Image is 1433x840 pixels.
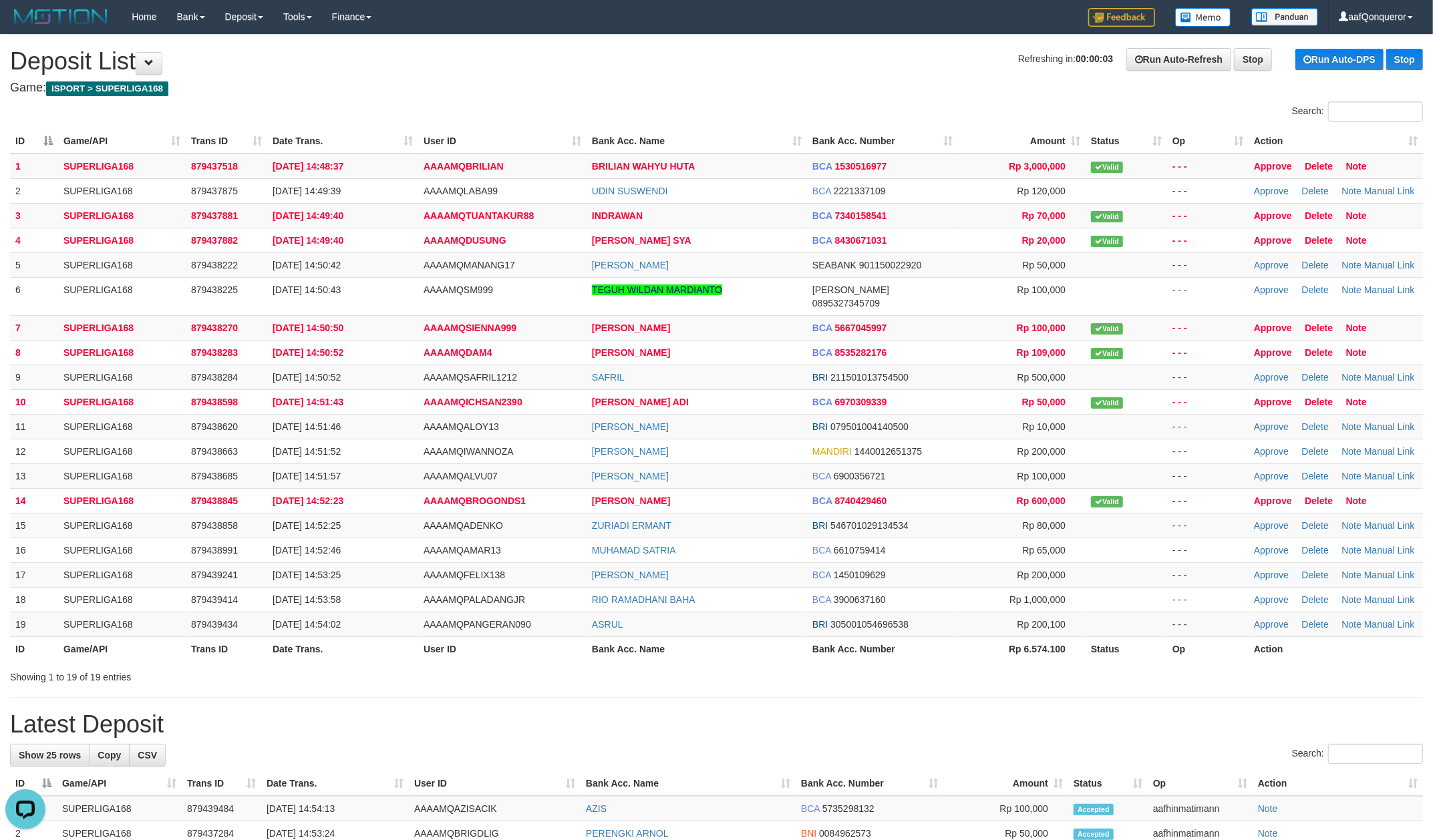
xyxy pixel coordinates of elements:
span: [DATE] 14:50:43 [273,284,341,295]
span: [DATE] 14:52:23 [273,495,343,506]
strong: 00:00:03 [1076,53,1113,64]
span: 879437881 [191,210,238,221]
a: Note [1342,284,1362,295]
a: [PERSON_NAME] [592,421,669,432]
td: 15 [10,513,58,538]
a: Note [1346,235,1367,246]
a: [PERSON_NAME] [592,495,670,506]
a: Approve [1254,235,1292,246]
span: [DATE] 14:50:52 [273,347,343,358]
span: Copy 1450109629 to clipboard [834,570,886,580]
span: 879438225 [191,284,238,295]
span: BCA [812,347,832,358]
th: Status: activate to sort column ascending [1086,129,1167,154]
span: ISPORT > SUPERLIGA168 [46,81,168,96]
th: Bank Acc. Name: activate to sort column ascending [587,129,807,154]
span: Show 25 rows [19,750,81,761]
span: Copy 079501004140500 to clipboard [830,421,909,432]
td: 18 [10,587,58,612]
td: - - - [1167,389,1249,414]
a: Manual Link [1364,446,1415,457]
span: BCA [812,545,831,556]
span: [DATE] 14:52:46 [273,545,341,556]
td: SUPERLIGA168 [58,154,186,179]
span: Rp 100,000 [1017,323,1066,333]
span: Copy 7340158541 to clipboard [835,210,887,221]
input: Search: [1328,101,1423,122]
th: Amount: activate to sort column ascending [958,129,1086,154]
td: SUPERLIGA168 [58,513,186,538]
a: Delete [1302,186,1329,196]
span: Rp 600,000 [1017,495,1066,506]
span: [DATE] 14:49:40 [273,235,343,246]
a: Manual Link [1364,594,1415,605]
span: 879438283 [191,347,238,358]
a: Manual Link [1364,421,1415,432]
span: Rp 70,000 [1022,210,1066,221]
span: BCA [812,570,831,580]
a: Manual Link [1364,570,1415,580]
a: Note [1342,372,1362,383]
a: Approve [1254,372,1289,383]
a: Approve [1254,210,1292,221]
a: Delete [1302,520,1329,531]
span: [DATE] 14:52:25 [273,520,341,531]
td: - - - [1167,228,1249,252]
th: Bank Acc. Number: activate to sort column ascending [796,771,943,796]
span: BCA [812,186,831,196]
a: Manual Link [1364,545,1415,556]
a: Delete [1302,421,1329,432]
td: SUPERLIGA168 [58,277,186,315]
span: Valid transaction [1091,236,1123,247]
span: Copy 6900356721 to clipboard [834,471,886,481]
a: Delete [1302,446,1329,457]
a: UDIN SUSWENDI [592,186,668,196]
span: 879438620 [191,421,238,432]
td: 13 [10,463,58,488]
a: Delete [1305,161,1333,172]
span: Copy [98,750,121,761]
td: 6 [10,277,58,315]
td: 4 [10,228,58,252]
h1: Deposit List [10,48,1423,75]
span: Rp 100,000 [1017,471,1066,481]
img: Button%20Memo.svg [1175,8,1231,27]
td: - - - [1167,340,1249,365]
a: Approve [1254,260,1289,270]
td: SUPERLIGA168 [58,463,186,488]
span: AAAAMQMANANG17 [424,260,515,270]
a: Approve [1254,471,1289,481]
span: AAAAMQLABA99 [424,186,498,196]
td: 11 [10,414,58,439]
span: Rp 109,000 [1017,347,1066,358]
a: Delete [1302,594,1329,605]
span: AAAAMQSAFRIL1212 [424,372,517,383]
span: 879438284 [191,372,238,383]
span: AAAAMQDUSUNG [424,235,506,246]
span: Copy 211501013754500 to clipboard [830,372,909,383]
span: Rp 3,000,000 [1009,161,1066,172]
span: Rp 80,000 [1022,520,1066,531]
span: 879438270 [191,323,238,333]
span: AAAAMQALOY13 [424,421,499,432]
th: Game/API: activate to sort column ascending [57,771,182,796]
span: AAAAMQTUANTAKUR88 [424,210,534,221]
span: Rp 50,000 [1022,260,1066,270]
span: 879439241 [191,570,238,580]
td: 9 [10,365,58,389]
a: Note [1346,161,1367,172]
a: AZIS [586,803,607,814]
td: SUPERLIGA168 [58,488,186,513]
a: Delete [1302,372,1329,383]
a: Delete [1305,235,1333,246]
span: 879438222 [191,260,238,270]
span: 879437875 [191,186,238,196]
td: SUPERLIGA168 [58,365,186,389]
span: [DATE] 14:51:52 [273,446,341,457]
a: Note [1342,421,1362,432]
span: 879438598 [191,397,238,407]
span: AAAAMQADENKO [424,520,503,531]
th: Bank Acc. Name: activate to sort column ascending [581,771,796,796]
span: AAAAMQSIENNA999 [424,323,516,333]
a: Approve [1254,545,1289,556]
